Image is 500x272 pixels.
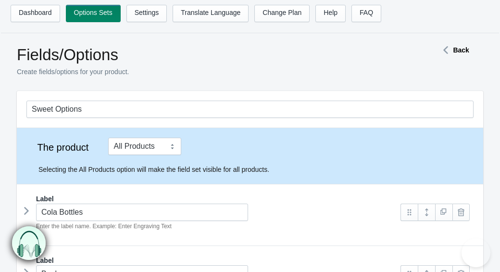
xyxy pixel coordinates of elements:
a: FAQ [351,5,381,22]
label: The product [26,142,100,152]
input: General Options Set [26,101,474,118]
em: Enter the label name. Example: Enter Engraving Text [36,223,172,230]
a: Dashboard [11,5,60,22]
strong: Back [453,46,469,54]
a: Back [438,46,469,54]
a: Settings [126,5,167,22]
label: Label [36,194,54,204]
img: bxm.png [11,226,45,260]
a: Change Plan [254,5,310,22]
p: Create fields/options for your product. [17,67,406,77]
a: Options Sets [66,5,121,22]
h1: Fields/Options [17,45,406,65]
a: Help [315,5,346,22]
p: Selecting the All Products option will make the field set visible for all products. [38,165,474,174]
a: Translate Language [173,5,249,22]
iframe: Toggle Customer Support [462,238,490,267]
